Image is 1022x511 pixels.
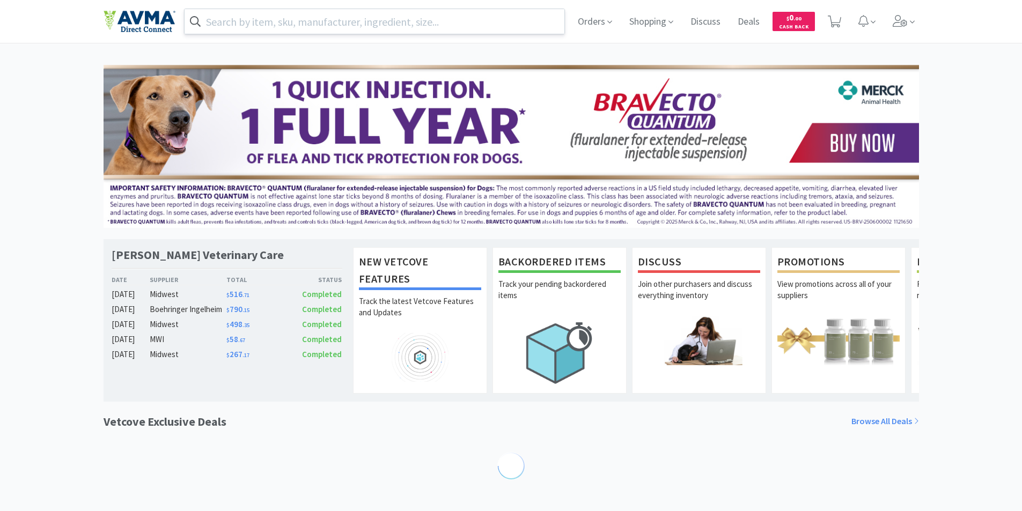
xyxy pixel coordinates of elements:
span: . 35 [242,322,249,329]
a: DiscussJoin other purchasers and discuss everything inventory [632,247,766,393]
img: hero_promotions.png [777,316,900,365]
h1: Discuss [638,253,760,273]
span: 0 [786,12,802,23]
a: Discuss [686,17,725,27]
div: Supplier [150,275,226,285]
a: [DATE]Boehringer Ingelheim$790.15Completed [112,303,342,316]
span: $ [226,307,230,314]
span: Completed [302,289,342,299]
span: . 17 [242,352,249,359]
a: Deals [733,17,764,27]
span: $ [226,337,230,344]
img: hero_backorders.png [498,316,621,389]
span: 58 [226,334,245,344]
span: 516 [226,289,249,299]
input: Search by item, sku, manufacturer, ingredient, size... [185,9,565,34]
span: Completed [302,334,342,344]
span: Completed [302,319,342,329]
h1: Backordered Items [498,253,621,273]
div: Status [284,275,342,285]
span: . 67 [238,337,245,344]
a: [DATE]Midwest$498.35Completed [112,318,342,331]
span: . 00 [793,15,802,22]
h1: Promotions [777,253,900,273]
p: Join other purchasers and discuss everything inventory [638,278,760,316]
div: Midwest [150,288,226,301]
div: [DATE] [112,333,150,346]
div: MWI [150,333,226,346]
span: Completed [302,349,342,359]
div: [DATE] [112,288,150,301]
div: [DATE] [112,303,150,316]
div: [DATE] [112,348,150,361]
span: . 15 [242,307,249,314]
span: $ [226,292,230,299]
div: [DATE] [112,318,150,331]
h1: [PERSON_NAME] Veterinary Care [112,247,284,263]
span: . 71 [242,292,249,299]
p: View promotions across all of your suppliers [777,278,900,316]
a: Browse All Deals [851,414,919,428]
a: New Vetcove FeaturesTrack the latest Vetcove Features and Updates [353,247,487,393]
img: hero_feature_roadmap.png [359,333,481,382]
span: $ [226,352,230,359]
img: hero_discuss.png [638,316,760,365]
span: 267 [226,349,249,359]
div: Total [226,275,284,285]
a: PromotionsView promotions across all of your suppliers [771,247,906,393]
a: [DATE]Midwest$267.17Completed [112,348,342,361]
a: Backordered ItemsTrack your pending backordered items [492,247,627,393]
h1: Vetcove Exclusive Deals [104,412,226,431]
span: $ [786,15,789,22]
a: [DATE]Midwest$516.71Completed [112,288,342,301]
img: e4e33dab9f054f5782a47901c742baa9_102.png [104,10,175,33]
span: Completed [302,304,342,314]
span: 790 [226,304,249,314]
div: Midwest [150,318,226,331]
p: Track the latest Vetcove Features and Updates [359,295,481,333]
span: $ [226,322,230,329]
p: Track your pending backordered items [498,278,621,316]
h1: New Vetcove Features [359,253,481,290]
span: Cash Back [779,24,808,31]
div: Boehringer Ingelheim [150,303,226,316]
span: 498 [226,319,249,329]
div: Midwest [150,348,226,361]
a: $0.00Cash Back [773,7,815,36]
img: 3ffb5edee65b4d9ab6d7b0afa510b01f.jpg [104,65,919,228]
div: Date [112,275,150,285]
a: [DATE]MWI$58.67Completed [112,333,342,346]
